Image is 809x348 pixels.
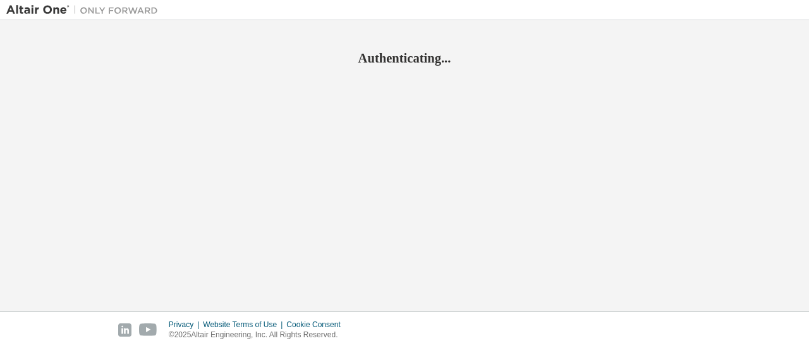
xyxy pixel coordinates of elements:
[6,4,164,16] img: Altair One
[286,320,348,330] div: Cookie Consent
[118,323,131,337] img: linkedin.svg
[6,50,803,66] h2: Authenticating...
[169,330,348,340] p: © 2025 Altair Engineering, Inc. All Rights Reserved.
[203,320,286,330] div: Website Terms of Use
[139,323,157,337] img: youtube.svg
[169,320,203,330] div: Privacy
